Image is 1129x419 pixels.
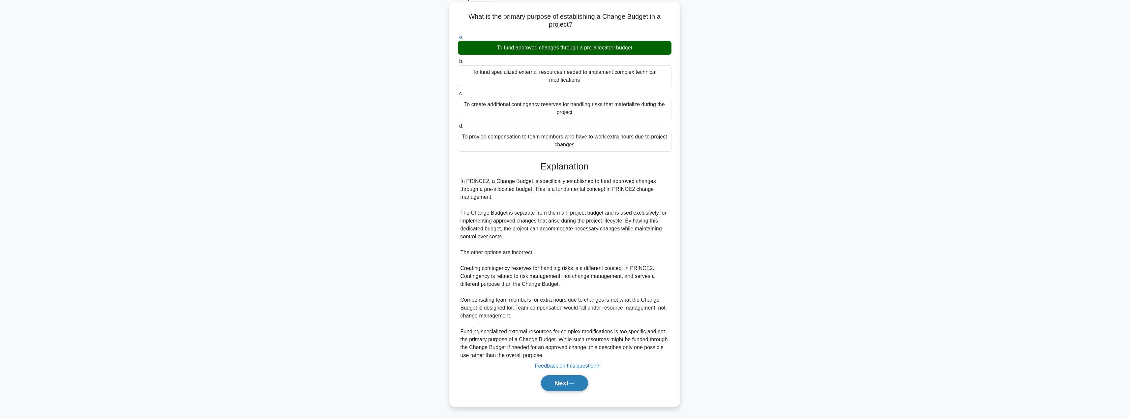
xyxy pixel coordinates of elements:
[462,161,668,172] h3: Explanation
[458,130,671,152] div: To provide compensation to team members who have to work extra hours due to project changes
[458,41,671,55] div: To fund approved changes through a pre-allocated budget
[458,65,671,87] div: To fund specialized external resources needed to implement complex technical modifications
[459,91,463,96] span: c.
[459,58,463,64] span: b.
[457,13,672,29] h5: What is the primary purpose of establishing a Change Budget in a project?
[535,363,600,369] a: Feedback on this question?
[461,177,669,359] div: In PRINCE2, a Change Budget is specifically established to fund approved changes through a pre-al...
[459,34,463,40] span: a.
[459,123,463,129] span: d.
[541,375,588,391] button: Next
[458,98,671,119] div: To create additional contingency reserves for handling risks that materialize during the project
